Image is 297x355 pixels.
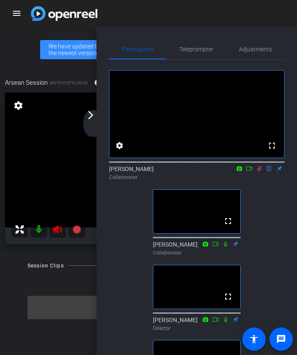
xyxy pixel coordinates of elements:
span: Adjustments [239,46,272,52]
mat-icon: fullscreen [267,141,277,151]
div: Collaborator [153,249,241,257]
div: [PERSON_NAME] [153,240,241,257]
mat-icon: settings [114,141,124,151]
span: Arsean Session [5,78,48,87]
span: Teleprompter [179,46,213,52]
div: We have updated the app to v2.15.0. Please make sure the mobile user has the newest version. [40,40,257,59]
div: Director [153,325,241,332]
mat-icon: flip [264,164,274,172]
span: Participants [122,46,154,52]
mat-icon: fullscreen [223,216,233,226]
mat-icon: accessibility [249,334,259,344]
div: [PERSON_NAME] [153,316,241,332]
mat-icon: fullscreen [223,292,233,302]
img: app logo [31,6,97,21]
mat-icon: settings [13,101,24,111]
span: moto g stylus 5G [50,80,88,86]
mat-icon: menu [12,8,22,18]
mat-icon: info [94,79,102,86]
div: Collaborator [109,174,284,181]
mat-icon: message [276,334,286,344]
div: [PERSON_NAME] [109,165,284,181]
div: Session Clips [28,262,64,270]
mat-icon: arrow_forward_ios [86,110,96,120]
